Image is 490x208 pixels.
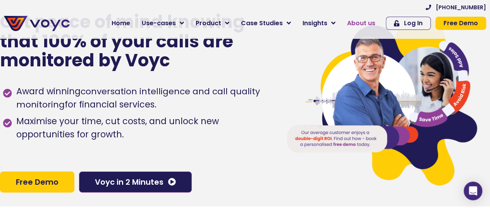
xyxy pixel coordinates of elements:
[136,16,190,31] a: Use-cases
[14,115,272,141] span: Maximise your time, cut costs, and unlock new opportunities for growth.
[112,19,130,28] span: Home
[106,16,136,31] a: Home
[100,63,126,72] span: Job title
[241,19,283,28] span: Case Studies
[4,16,70,31] img: voyc-full-logo
[341,16,381,31] a: About us
[16,178,58,186] span: Free Demo
[303,19,327,28] span: Insights
[404,20,423,26] span: Log In
[142,19,176,28] span: Use-cases
[95,178,163,186] span: Voyc in 2 Minutes
[444,20,478,26] span: Free Demo
[464,182,482,200] div: Open Intercom Messenger
[235,16,297,31] a: Case Studies
[14,85,272,111] span: Award winning for financial services.
[196,19,221,28] span: Product
[79,172,192,192] a: Voyc in 2 Minutes
[426,5,486,10] a: [PHONE_NUMBER]
[297,16,341,31] a: Insights
[435,17,486,30] a: Free Demo
[436,5,486,10] span: [PHONE_NUMBER]
[347,19,375,28] span: About us
[16,85,260,111] h1: conversation intelligence and call quality monitoring
[100,31,119,40] span: Phone
[190,16,235,31] a: Product
[386,17,431,30] a: Log In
